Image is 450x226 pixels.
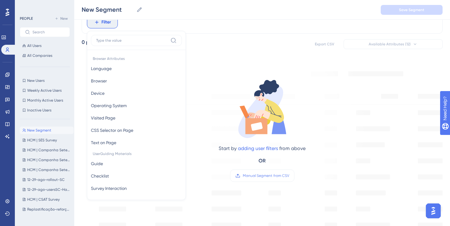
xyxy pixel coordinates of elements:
button: Export CSV [309,39,340,49]
button: Operating System [91,99,182,112]
span: Operating System [91,102,127,109]
button: Language [91,62,182,75]
span: Monthly Active Users [27,98,63,103]
span: 12-29-ago-rollout-SC [27,177,65,182]
span: All Companies [27,53,52,58]
span: New [60,16,68,21]
div: OR [259,157,266,165]
button: HCM | Campanha Setembro 790 [20,166,74,174]
span: Filter [101,19,111,26]
button: HCM | Campanha Setembro 890 [20,146,74,154]
span: New Users [27,78,45,83]
button: Checklist [91,170,182,182]
button: Visited Page [91,112,182,124]
button: Survey Interaction [91,182,182,195]
iframe: UserGuiding AI Assistant Launcher [424,202,443,220]
span: HCM | Campanha Setembro 890 [27,148,71,153]
button: 12-29-ago-usersSC-Habilitado [20,186,74,193]
input: Type the value [96,38,168,43]
button: New Segment [20,127,74,134]
button: Save Segment [381,5,443,15]
button: HCM | CSAT Survey [20,196,74,203]
button: Inactive Users [20,107,70,114]
button: Available Attributes (12) [344,39,443,49]
span: 12-29-ago-usersSC-Habilitado [27,187,71,192]
span: All Users [27,43,41,48]
div: PEOPLE [20,16,33,21]
button: New [53,15,70,22]
span: CSS Selector on Page [91,127,133,134]
button: Device [91,87,182,99]
span: Browser Attributes [91,54,182,62]
button: HCM | SES Survey [20,136,74,144]
span: Visited Page [91,114,115,122]
span: Save Segment [399,7,424,12]
span: Need Help? [15,2,39,9]
input: Search [32,30,65,34]
span: HCM | Campanha Setembro 690 [27,157,71,162]
span: Browser [91,77,107,85]
button: CSS Selector on Page [91,124,182,136]
button: All Users [20,42,70,49]
span: Available Attributes (12) [369,42,411,47]
div: 0 people [82,39,102,46]
span: Manual Segment from CSV [243,173,289,178]
a: adding user filters [238,145,278,151]
span: Text on Page [91,139,116,146]
span: Weekly Active Users [27,88,62,93]
button: All Companies [20,52,70,59]
button: Text on Page [91,136,182,149]
button: HCM | Campanha Setembro 690 [20,156,74,164]
span: HCM | SES Survey [27,138,57,143]
div: Start by from above [219,145,306,152]
span: Replastificação-reforço-13-ago [27,207,71,212]
button: Guide [91,157,182,170]
span: Checklist [91,172,109,180]
span: Device [91,90,105,97]
button: Browser [91,75,182,87]
button: New Users [20,77,70,84]
span: Language [91,65,112,72]
button: Replastificação-reforço-13-ago [20,206,74,213]
input: Segment Name [82,5,134,14]
span: Inactive Users [27,108,51,113]
span: Guide [91,160,103,167]
span: HCM | CSAT Survey [27,197,60,202]
button: Weekly Active Users [20,87,70,94]
button: Monthly Active Users [20,97,70,104]
span: New Segment [27,128,51,133]
button: 12-29-ago-rollout-SC [20,176,74,183]
span: HCM | Campanha Setembro 790 [27,167,71,172]
span: Survey Interaction [91,185,127,192]
span: Export CSV [315,42,334,47]
span: UserGuiding Materials [91,149,182,157]
button: Filter [87,16,118,28]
